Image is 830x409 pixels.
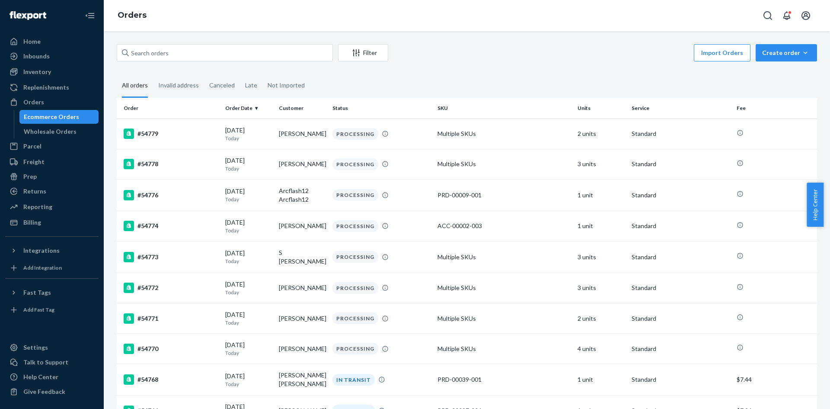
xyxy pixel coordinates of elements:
th: Status [329,98,434,119]
div: Canceled [209,74,235,97]
button: Help Center [807,183,824,227]
p: Standard [632,129,730,138]
td: Multiple SKUs [434,149,574,179]
button: Open account menu [797,7,814,24]
p: Today [225,135,272,142]
th: Order [117,98,222,119]
ol: breadcrumbs [111,3,153,28]
td: [PERSON_NAME] [275,303,329,334]
div: Add Fast Tag [23,306,54,313]
a: Ecommerce Orders [19,110,99,124]
div: Replenishments [23,83,69,92]
div: Ecommerce Orders [24,113,79,121]
div: #54774 [124,221,218,231]
div: Customer [279,104,326,112]
a: Returns [5,184,99,198]
p: Standard [632,345,730,353]
p: Today [225,165,272,172]
div: Home [23,37,41,46]
div: Freight [23,158,45,166]
a: Home [5,35,99,48]
div: Prep [23,172,37,181]
td: 3 units [574,273,628,303]
p: Today [225,349,272,357]
a: Parcel [5,139,99,153]
div: #54771 [124,313,218,324]
div: [DATE] [225,187,272,203]
td: 1 unit [574,364,628,396]
a: Inventory [5,65,99,79]
div: Orders [23,98,44,106]
a: Help Center [5,370,99,384]
p: Today [225,319,272,326]
td: Multiple SKUs [434,334,574,364]
td: $7.44 [733,364,817,396]
div: #54770 [124,344,218,354]
div: Create order [762,48,811,57]
div: [DATE] [225,280,272,296]
p: Today [225,289,272,296]
a: Reporting [5,200,99,214]
div: PROCESSING [332,312,378,324]
div: Billing [23,218,41,227]
button: Open notifications [778,7,795,24]
div: PROCESSING [332,343,378,354]
div: #54772 [124,283,218,293]
div: [DATE] [225,249,272,265]
th: Units [574,98,628,119]
p: Standard [632,375,730,384]
a: Add Integration [5,261,99,275]
p: Standard [632,222,730,230]
div: PROCESSING [332,189,378,201]
a: Inbounds [5,49,99,63]
button: Close Navigation [81,7,99,24]
button: Give Feedback [5,385,99,399]
div: #54779 [124,129,218,139]
div: Returns [23,187,46,196]
input: Search orders [117,44,333,61]
div: Fast Tags [23,288,51,297]
p: Standard [632,314,730,323]
p: Standard [632,160,730,168]
td: Multiple SKUs [434,273,574,303]
td: [PERSON_NAME] [275,211,329,241]
button: Import Orders [694,44,750,61]
p: Today [225,258,272,265]
div: Inbounds [23,52,50,61]
a: Add Fast Tag [5,303,99,317]
div: PRD-00039-001 [437,375,571,384]
td: 4 units [574,334,628,364]
div: Add Integration [23,264,62,271]
div: Talk to Support [23,358,68,367]
a: Wholesale Orders [19,125,99,138]
td: [PERSON_NAME] [275,273,329,303]
p: Standard [632,253,730,261]
div: #54776 [124,190,218,200]
div: Reporting [23,203,52,211]
div: PROCESSING [332,158,378,170]
td: 3 units [574,241,628,273]
div: ACC-00002-003 [437,222,571,230]
div: [DATE] [225,218,272,234]
button: Filter [338,44,388,61]
div: Wholesale Orders [24,127,77,136]
div: #54768 [124,374,218,385]
button: Create order [756,44,817,61]
div: [DATE] [225,156,272,172]
div: PROCESSING [332,251,378,263]
button: Open Search Box [759,7,776,24]
p: Today [225,227,272,234]
div: IN TRANSIT [332,374,375,386]
div: Settings [23,343,48,352]
button: Integrations [5,244,99,258]
a: Freight [5,155,99,169]
div: PROCESSING [332,220,378,232]
a: Billing [5,216,99,229]
div: [DATE] [225,341,272,357]
div: Late [245,74,257,97]
div: [DATE] [225,126,272,142]
a: Orders [5,95,99,109]
div: PROCESSING [332,282,378,294]
th: Fee [733,98,817,119]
